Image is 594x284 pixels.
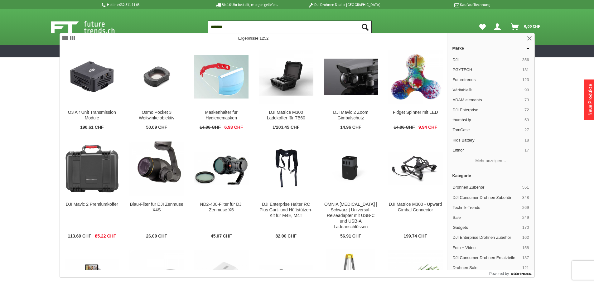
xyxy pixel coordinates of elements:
span: 9.94 CHF [418,125,437,130]
span: 17 [524,147,529,153]
span: 158 [522,245,529,251]
a: DJI Matrice M300 - Upward Gimbal Connector DJI Matrice M300 - Upward Gimbal Connector 199.74 CHF [383,136,448,244]
span: 199.74 CHF [404,233,427,239]
a: DJI Enterprise Halter RC Plus Gurt- und Hüftstützen-Kit für M4E, M4T DJI Enterprise Halter RC Plu... [254,136,318,244]
span: 113.69 CHF [68,233,91,239]
a: OMNIA T3 | Schwarz | Universal-Reiseadapter mit USB-C und USB-A Ladeanschlüssen OMNIA [MEDICAL_DA... [319,136,383,244]
span: 50.09 CHF [146,125,167,130]
span: ADAM elements [453,97,522,103]
p: Bis 16 Uhr bestellt, morgen geliefert. [198,1,295,8]
a: DJI Matrice M300 Ladekoffer für TB60 DJI Matrice M300 Ladekoffer für TB60 1'203.45 CHF [254,44,318,135]
a: Kategorie [447,171,534,181]
img: DJI Matrice M300 Ladekoffer für TB60 [259,50,313,104]
span: 551 [522,185,529,190]
a: Meine Favoriten [476,21,489,33]
a: Osmo Pocket 3 Weitwinkelobjektiv Osmo Pocket 3 Weitwinkelobjektiv 50.09 CHF [124,44,189,135]
span: Drohnen Sale [453,265,520,271]
span: 6.93 CHF [225,125,243,130]
p: Hotline 032 511 11 03 [101,1,198,8]
span: 123 [522,77,529,83]
span: 348 [522,195,529,200]
div: DJI Mavic 2 Premiumkoffer [65,202,119,207]
div: Osmo Pocket 3 Weitwinkelobjektiv [129,110,184,121]
div: DJI Matrice M300 - Upward Gimbal Connector [388,202,443,213]
span: 18 [524,137,529,143]
span: 121 [522,265,529,271]
span: 162 [522,235,529,240]
a: Fidget Spinner mit LED Fidget Spinner mit LED 14.96 CHF 9.94 CHF [383,44,448,135]
span: 14.96 CHF [200,125,221,130]
img: Maskenhalter für Hygienemasken [194,55,249,99]
span: Futuretrends [453,77,520,83]
span: Technik-Trends [453,205,520,210]
span: TomCase [453,127,522,133]
p: Kauf auf Rechnung [393,1,490,8]
span: Kids Battery [453,137,522,143]
span: Ergebnisse: [238,36,269,41]
span: 249 [522,215,529,220]
a: Marke [447,43,534,53]
a: Warenkorb [508,21,543,33]
img: DJI Mavic 2 Zoom Gimbalschutz [324,59,378,95]
span: 1252 [259,36,268,41]
span: 170 [522,225,529,230]
div: Maskenhalter für Hygienemasken [194,110,249,121]
span: 14.96 CHF [340,125,361,130]
span: DJI Enterprise [453,107,522,113]
span: 14.96 CHF [394,125,415,130]
div: Fidget Spinner mit LED [388,110,443,115]
span: Foto + Video [453,245,520,251]
div: ND2-400-Filter für DJI Zenmuse X5 [194,202,249,213]
span: 131 [522,67,529,73]
p: DJI Drohnen Dealer [GEOGRAPHIC_DATA] [295,1,393,8]
a: Powered by [489,270,534,277]
a: Maskenhalter für Hygienemasken Maskenhalter für Hygienemasken 14.96 CHF 6.93 CHF [189,44,254,135]
img: DJI Enterprise Halter RC Plus Gurt- und Hüftstützen-Kit für M4E, M4T [259,148,313,189]
span: Gadgets [453,225,520,230]
a: ND2-400-Filter für DJI Zenmuse X5 ND2-400-Filter für DJI Zenmuse X5 45.07 CHF [189,136,254,244]
span: 56.91 CHF [340,233,361,239]
span: 85.22 CHF [95,233,116,239]
a: Neue Produkte [587,84,593,116]
div: DJI Enterprise Halter RC Plus Gurt- und Hüftstützen-Kit für M4E, M4T [259,202,313,219]
span: 73 [524,97,529,103]
button: Suchen [359,21,372,33]
span: 1'203.45 CHF [273,125,300,130]
span: DJI [453,57,520,63]
img: O3 Air Unit Transmission Module [65,50,119,104]
img: DJI Mavic 2 Premiumkoffer [65,142,119,196]
img: Blau-Filter für DJI Zenmuse X4S [129,142,184,196]
img: Shop Futuretrends - zur Startseite wechseln [51,19,128,35]
button: Mehr anzeigen… [450,156,532,166]
span: 72 [524,107,529,113]
div: Blau-Filter für DJI Zenmuse X4S [129,202,184,213]
img: Osmo Pocket 3 Weitwinkelobjektiv [129,59,184,95]
span: Véritable® [453,87,522,93]
img: Fidget Spinner mit LED [388,50,443,104]
span: DJI Consumer Drohnen Ersatzteile [453,255,520,261]
span: 27 [524,127,529,133]
a: O3 Air Unit Transmission Module O3 Air Unit Transmission Module 190.61 CHF [60,44,124,135]
span: 137 [522,255,529,261]
span: Powered by [489,271,509,277]
span: Sale [453,215,520,220]
a: DJI Mavic 2 Premiumkoffer DJI Mavic 2 Premiumkoffer 113.69 CHF 85.22 CHF [60,136,124,244]
a: Blau-Filter für DJI Zenmuse X4S Blau-Filter für DJI Zenmuse X4S 26.00 CHF [124,136,189,244]
span: DJI Consumer Drohnen Zubehör [453,195,520,200]
a: Dein Konto [491,21,506,33]
span: 269 [522,205,529,210]
span: 0,00 CHF [524,21,540,31]
div: DJI Mavic 2 Zoom Gimbalschutz [324,110,378,121]
input: Produkt, Marke, Kategorie, EAN, Artikelnummer… [208,21,372,33]
span: thumbsUp [453,117,522,123]
span: 82.00 CHF [275,233,297,239]
a: DJI Mavic 2 Zoom Gimbalschutz DJI Mavic 2 Zoom Gimbalschutz 14.96 CHF [319,44,383,135]
span: Lifthor [453,147,522,153]
div: O3 Air Unit Transmission Module [65,110,119,121]
img: OMNIA T3 | Schwarz | Universal-Reiseadapter mit USB-C und USB-A Ladeanschlüssen [324,142,378,196]
span: PGYTECH [453,67,520,73]
span: 26.00 CHF [146,233,167,239]
span: 59 [524,117,529,123]
div: OMNIA [MEDICAL_DATA] | Schwarz | Universal-Reiseadapter mit USB-C und USB-A Ladeanschlüssen [324,202,378,230]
